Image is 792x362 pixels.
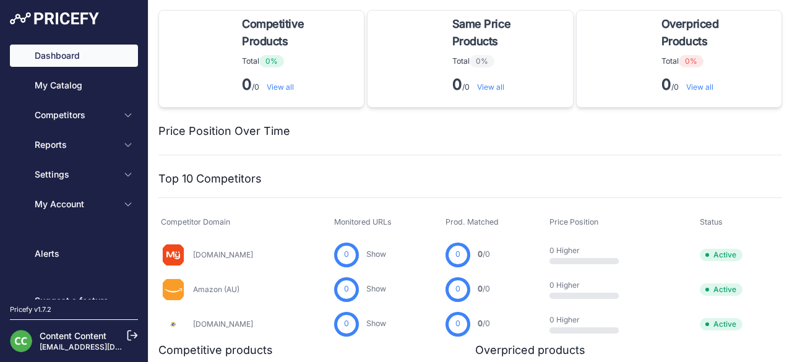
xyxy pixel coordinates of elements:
[661,75,671,93] strong: 0
[452,55,563,67] p: Total
[478,319,490,328] a: 0/0
[10,163,138,186] button: Settings
[700,249,742,261] span: Active
[161,217,230,226] span: Competitor Domain
[267,82,294,92] a: View all
[478,249,490,259] a: 0/0
[478,284,483,293] span: 0
[35,109,116,121] span: Competitors
[366,319,386,328] a: Show
[35,198,116,210] span: My Account
[686,82,713,92] a: View all
[10,12,99,25] img: Pricefy Logo
[158,123,290,140] h2: Price Position Over Time
[470,55,494,67] span: 0%
[344,318,349,330] span: 0
[10,104,138,126] button: Competitors
[242,75,252,93] strong: 0
[10,45,138,312] nav: Sidebar
[242,75,354,95] p: /0
[661,55,772,67] p: Total
[661,15,767,50] span: Overpriced Products
[193,285,239,294] a: Amazon (AU)
[10,193,138,215] button: My Account
[700,217,723,226] span: Status
[10,134,138,156] button: Reports
[452,75,563,95] p: /0
[10,290,138,312] a: Suggest a feature
[10,74,138,97] a: My Catalog
[40,330,106,341] a: Content Content
[475,342,585,359] h2: Overpriced products
[193,250,253,259] a: [DOMAIN_NAME]
[455,283,460,295] span: 0
[366,249,386,259] a: Show
[452,15,558,50] span: Same Price Products
[478,319,483,328] span: 0
[478,249,483,259] span: 0
[452,75,462,93] strong: 0
[158,170,262,187] h2: Top 10 Competitors
[193,319,253,329] a: [DOMAIN_NAME]
[455,318,460,330] span: 0
[679,55,704,67] span: 0%
[455,249,460,261] span: 0
[478,284,490,293] a: 0/0
[549,246,629,256] p: 0 Higher
[10,243,138,265] a: Alerts
[344,249,349,261] span: 0
[549,217,598,226] span: Price Position
[549,280,629,290] p: 0 Higher
[158,342,273,359] h2: Competitive products
[35,168,116,181] span: Settings
[549,315,629,325] p: 0 Higher
[242,55,354,67] p: Total
[10,304,51,315] div: Pricefy v1.7.2
[700,318,742,330] span: Active
[35,139,116,151] span: Reports
[445,217,499,226] span: Prod. Matched
[700,283,742,296] span: Active
[334,217,392,226] span: Monitored URLs
[242,15,349,50] span: Competitive Products
[40,342,169,351] a: [EMAIL_ADDRESS][DOMAIN_NAME]
[259,55,284,67] span: 0%
[10,45,138,67] a: Dashboard
[661,75,772,95] p: /0
[366,284,386,293] a: Show
[477,82,504,92] a: View all
[344,283,349,295] span: 0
